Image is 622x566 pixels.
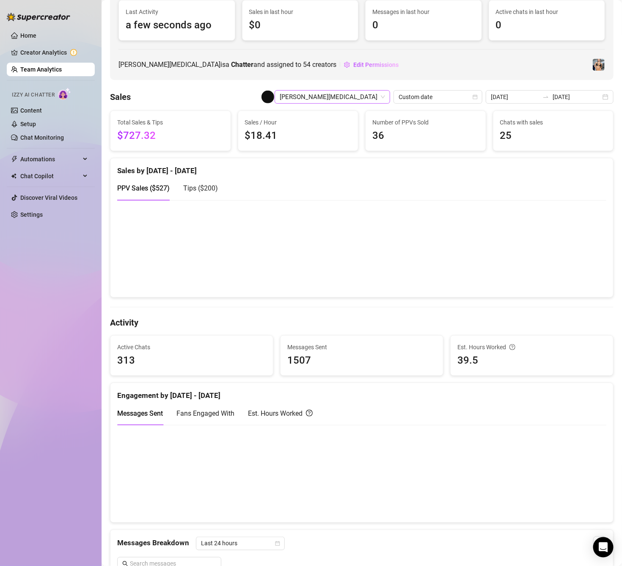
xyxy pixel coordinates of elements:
span: Yerit Ibarra Tao [280,91,385,103]
span: a few seconds ago [126,17,228,33]
a: Settings [20,211,43,218]
input: Start date [491,92,539,102]
span: 0 [372,17,475,33]
span: Number of PPVs Sold [372,118,479,127]
span: question-circle [509,342,515,352]
span: Last 24 hours [201,537,280,550]
a: Discover Viral Videos [20,194,77,201]
a: Home [20,32,36,39]
span: $0 [249,17,352,33]
span: Tips ( $200 ) [183,184,218,192]
span: Izzy AI Chatter [12,91,55,99]
button: Edit Permissions [344,58,399,72]
span: Chats with sales [500,118,607,127]
span: Fans Engaged With [176,409,234,417]
div: Open Intercom Messenger [593,537,614,558]
span: $18.41 [245,128,352,144]
div: Messages Breakdown [117,537,606,550]
span: Automations [20,152,80,166]
span: Custom date [399,91,477,103]
div: Engagement by [DATE] - [DATE] [117,383,606,401]
span: thunderbolt [11,156,18,163]
div: Est. Hours Worked [457,342,606,352]
span: Sales / Hour [245,118,352,127]
span: 36 [372,128,479,144]
span: Total Sales & Tips [117,118,224,127]
span: swap-right [542,94,549,100]
a: Team Analytics [20,66,62,73]
span: Active chats in last hour [496,7,598,17]
span: 1507 [287,353,436,369]
span: Sales in last hour [249,7,352,17]
span: Last Activity [126,7,228,17]
span: PPV Sales ( $527 ) [117,184,170,192]
span: calendar [275,541,280,546]
img: Chat Copilot [11,173,17,179]
img: logo-BBDzfeDw.svg [7,13,70,21]
img: Veronica [593,59,605,71]
span: Messages in last hour [372,7,475,17]
span: 54 [303,61,311,69]
b: Chatter [231,61,253,69]
h4: Activity [110,317,614,329]
div: Sales by [DATE] - [DATE] [117,158,606,177]
span: 313 [117,353,266,369]
input: End date [553,92,601,102]
a: Chat Monitoring [20,134,64,141]
span: Messages Sent [117,409,163,417]
span: setting [344,62,350,68]
span: calendar [473,94,478,99]
span: [PERSON_NAME][MEDICAL_DATA] is a and assigned to creators [118,59,336,70]
span: question-circle [306,408,313,419]
span: Edit Permissions [353,61,399,68]
a: Content [20,107,42,114]
span: Messages Sent [287,342,436,352]
a: Creator Analytics exclamation-circle [20,46,88,59]
span: 0 [496,17,598,33]
span: Chat Copilot [20,169,80,183]
span: 39.5 [457,353,606,369]
img: AI Chatter [58,88,71,100]
a: Setup [20,121,36,127]
img: Yerit Ibarra Tao [261,91,274,103]
div: Est. Hours Worked [248,408,313,419]
span: to [542,94,549,100]
h4: Sales [110,91,131,103]
span: $727.32 [117,128,224,144]
span: Active Chats [117,342,266,352]
span: 25 [500,128,607,144]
